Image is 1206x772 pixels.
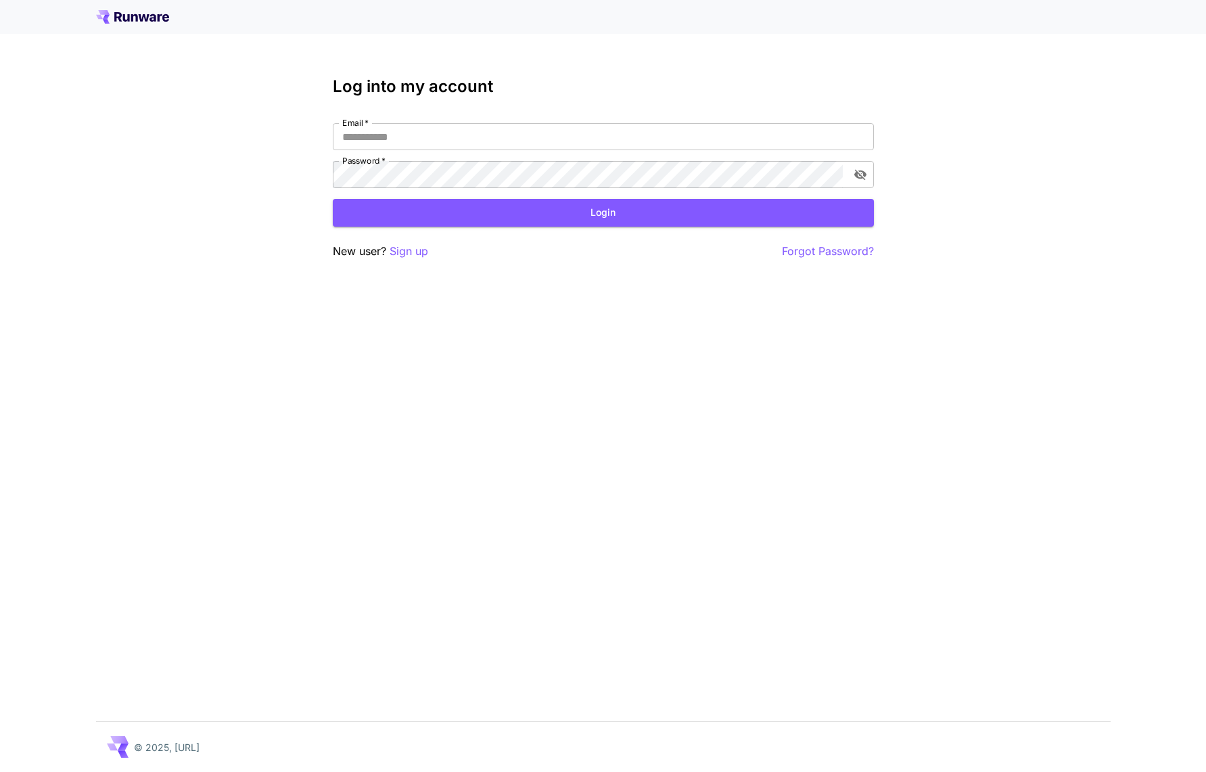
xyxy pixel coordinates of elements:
[342,155,386,166] label: Password
[848,162,873,187] button: toggle password visibility
[390,243,428,260] button: Sign up
[333,77,874,96] h3: Log into my account
[782,243,874,260] button: Forgot Password?
[134,740,200,754] p: © 2025, [URL]
[342,117,369,129] label: Email
[333,199,874,227] button: Login
[333,243,428,260] p: New user?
